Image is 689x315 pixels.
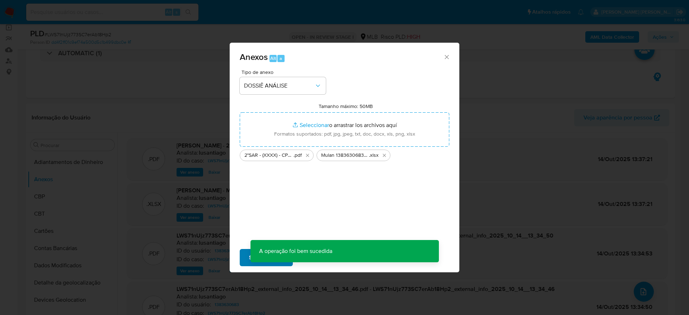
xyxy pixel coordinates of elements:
[249,250,283,265] span: Subir arquivo
[242,70,328,75] span: Tipo de anexo
[240,249,293,266] button: Subir arquivo
[270,55,276,62] span: Alt
[250,240,341,262] p: A operação foi bem sucedida
[321,152,369,159] span: Mulan 1383630683_2025_10_13_10_42_01
[443,53,450,60] button: Cerrar
[240,147,449,161] ul: Archivos seleccionados
[240,77,326,94] button: DOSSIÊ ANÁLISE
[244,82,314,89] span: DOSSIÊ ANÁLISE
[294,152,302,159] span: .pdf
[244,152,294,159] span: 2°SAR - (XXXX) - CPF 06441057476 - GESICLEIDE [PERSON_NAME]
[240,51,268,63] span: Anexos
[369,152,379,159] span: .xlsx
[280,55,282,62] span: a
[380,151,389,160] button: Eliminar Mulan 1383630683_2025_10_13_10_42_01.xlsx
[303,151,312,160] button: Eliminar 2°SAR - (XXXX) - CPF 06441057476 - GESICLEIDE RITA DE SOUZA.pdf
[305,250,328,265] span: Cancelar
[319,103,373,109] label: Tamanho máximo: 50MB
